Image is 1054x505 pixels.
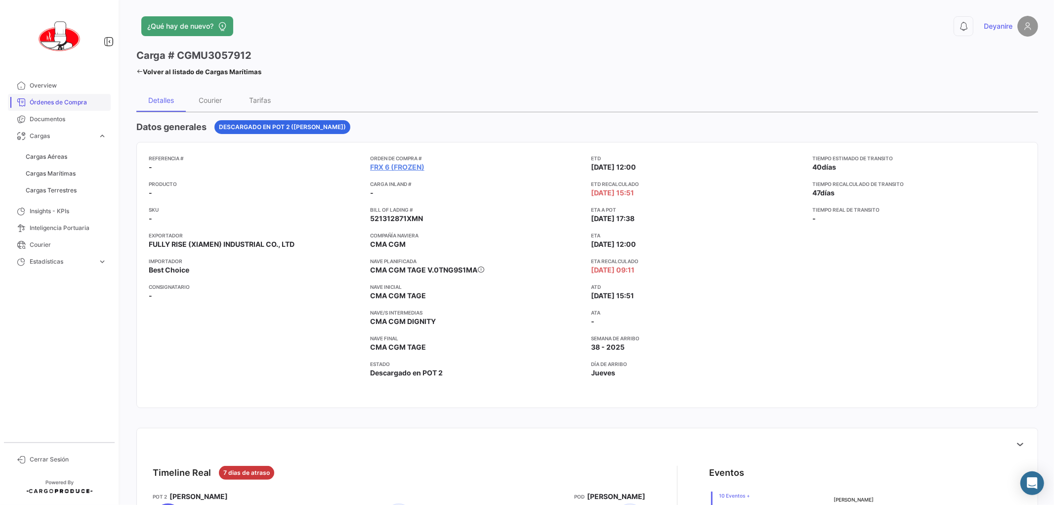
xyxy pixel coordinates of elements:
a: Cargas Aéreas [22,149,111,164]
a: Inteligencia Portuaria [8,220,111,236]
span: Órdenes de Compra [30,98,107,107]
span: [DATE] 15:51 [591,188,634,198]
span: [PERSON_NAME] [587,492,645,502]
a: Cargas Terrestres [22,183,111,198]
app-card-info-title: ATA [591,309,805,317]
span: Best Choice [149,265,189,275]
h3: Carga # CGMU3057912 [136,48,252,62]
span: [DATE] 17:38 [591,214,635,224]
a: Overview [8,77,111,94]
span: Descargado en POT 2 ([PERSON_NAME]) [219,123,346,132]
span: expand_more [98,257,107,266]
app-card-info-title: Bill of Lading # [370,206,584,214]
app-card-info-title: ETD Recalculado [591,180,805,188]
span: - [149,214,152,224]
app-card-info-title: ETA Recalculado [591,257,805,265]
span: CMA CGM [370,239,406,249]
span: Estadísticas [30,257,94,266]
span: - [149,188,152,198]
span: Deyanire [984,21,1012,31]
span: CMA CGM TAGE [370,342,426,352]
span: expand_more [98,132,107,140]
span: - [812,214,816,223]
span: CMA CGM TAGE [370,291,426,301]
span: - [591,317,595,326]
div: Eventos [709,466,744,480]
span: 38 - 2025 [591,342,625,352]
app-card-info-title: SKU [149,206,362,214]
app-card-info-title: Estado [370,360,584,368]
app-card-info-title: Tiempo recalculado de transito [812,180,1026,188]
app-card-info-title: Nave planificada [370,257,584,265]
span: Documentos [30,115,107,124]
span: - [370,188,374,198]
span: [PERSON_NAME] [169,492,228,502]
span: Insights - KPIs [30,207,107,216]
app-card-info-title: Consignatario [149,283,362,291]
span: 521312871XMN [370,214,423,224]
app-card-info-title: ETA [591,231,805,239]
app-card-info-title: Carga inland # [370,180,584,188]
span: CMA CGM TAGE V.0TNG9S1MA [370,266,477,274]
app-card-info-title: Tiempo real de transito [812,206,1026,214]
span: días [822,163,836,171]
app-card-info-title: Día de Arribo [591,360,805,368]
a: Insights - KPIs [8,203,111,220]
div: Detalles [148,96,174,104]
a: Órdenes de Compra [8,94,111,111]
app-card-info-title: ETA a POT [591,206,805,214]
app-card-info-title: Importador [149,257,362,265]
span: CMA CGM DIGNITY [370,317,436,326]
div: Timeline Real [153,466,211,480]
span: Cargas Aéreas [26,152,67,161]
img: placeholder-user.png [1017,16,1038,37]
span: 10 Eventos + [719,492,788,500]
img: 0621d632-ab00-45ba-b411-ac9e9fb3f036.png [35,12,84,61]
a: FRX 6 (FROZEN) [370,162,424,172]
app-card-info-title: ETD [591,154,805,162]
app-card-info-title: Nave final [370,334,584,342]
span: [DATE] 12:00 [591,162,636,172]
app-card-info-title: Nave/s intermedias [370,309,584,317]
app-card-info-title: POD [574,493,585,501]
app-card-info-title: Semana de Arribo [591,334,805,342]
span: Descargado en POT 2 [370,368,443,378]
span: Jueves [591,368,616,378]
span: Cargas Terrestres [26,186,77,195]
app-card-info-title: POT 2 [153,493,167,501]
span: - [149,162,152,172]
div: Tarifas [249,96,271,104]
span: 7 dias de atraso [223,468,270,477]
a: Volver al listado de Cargas Marítimas [136,65,261,79]
span: Cerrar Sesión [30,455,107,464]
div: Abrir Intercom Messenger [1020,471,1044,495]
span: 47 [812,188,820,197]
app-card-info-title: Compañía naviera [370,231,584,239]
span: - [149,291,152,301]
span: [PERSON_NAME] [834,496,874,504]
span: Cargas [30,132,94,140]
div: Courier [199,96,222,104]
app-card-info-title: Exportador [149,231,362,239]
app-card-info-title: Referencia # [149,154,362,162]
span: [DATE] 15:51 [591,291,634,301]
app-card-info-title: Producto [149,180,362,188]
span: 40 [812,163,822,171]
app-card-info-title: Orden de Compra # [370,154,584,162]
app-card-info-title: Tiempo estimado de transito [812,154,1026,162]
span: Overview [30,81,107,90]
app-card-info-title: Nave inicial [370,283,584,291]
app-card-info-title: ATD [591,283,805,291]
span: días [820,188,835,197]
h4: Datos generales [136,120,207,134]
span: [DATE] 12:00 [591,239,636,249]
span: Courier [30,240,107,249]
span: ¿Qué hay de nuevo? [147,21,213,31]
a: Cargas Marítimas [22,166,111,181]
a: Courier [8,236,111,253]
span: Inteligencia Portuaria [30,224,107,232]
a: Documentos [8,111,111,128]
span: FULLY RISE (XIAMEN) INDUSTRIAL CO., LTD [149,239,295,249]
span: [DATE] 09:11 [591,265,635,275]
span: Cargas Marítimas [26,169,76,178]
